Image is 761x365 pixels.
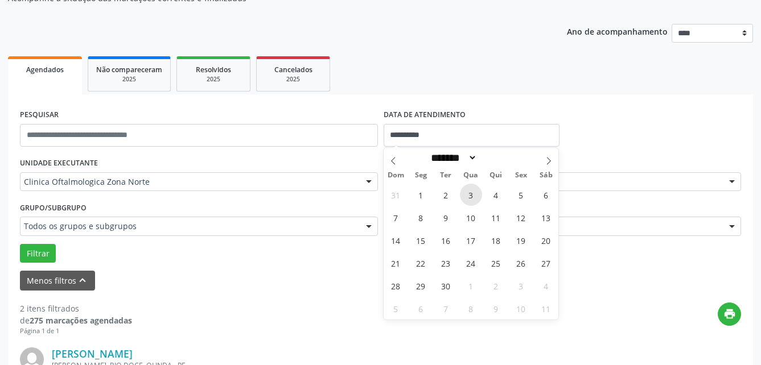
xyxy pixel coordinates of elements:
span: Setembro 12, 2025 [510,206,532,229]
span: Setembro 5, 2025 [510,184,532,206]
span: Setembro 21, 2025 [385,252,407,274]
span: Outubro 7, 2025 [435,297,457,320]
span: Agosto 31, 2025 [385,184,407,206]
span: Seg [408,172,433,179]
div: Página 1 de 1 [20,326,132,336]
span: Setembro 28, 2025 [385,275,407,297]
span: Outubro 3, 2025 [510,275,532,297]
span: Dom [384,172,409,179]
span: Setembro 3, 2025 [460,184,482,206]
select: Month [427,152,478,164]
span: Setembro 1, 2025 [410,184,432,206]
label: DATA DE ATENDIMENTO [384,106,466,124]
div: de [20,314,132,326]
span: Setembro 2, 2025 [435,184,457,206]
span: Setembro 15, 2025 [410,229,432,251]
div: 2025 [96,75,162,84]
span: Setembro 8, 2025 [410,206,432,229]
button: Menos filtroskeyboard_arrow_up [20,271,95,291]
input: Year [477,152,515,164]
a: [PERSON_NAME] [52,347,133,360]
span: Setembro 29, 2025 [410,275,432,297]
span: Outubro 11, 2025 [535,297,557,320]
div: 2025 [185,75,242,84]
span: Outubro 2, 2025 [485,275,507,297]
span: Setembro 22, 2025 [410,252,432,274]
span: Não compareceram [96,65,162,74]
span: Setembro 14, 2025 [385,229,407,251]
span: Resolvidos [196,65,231,74]
span: Qui [483,172,508,179]
span: Setembro 7, 2025 [385,206,407,229]
span: Setembro 11, 2025 [485,206,507,229]
span: Cancelados [274,65,312,74]
span: Todos os grupos e subgrupos [24,221,355,232]
span: Setembro 24, 2025 [460,252,482,274]
span: Outubro 10, 2025 [510,297,532,320]
span: Setembro 25, 2025 [485,252,507,274]
span: Outubro 5, 2025 [385,297,407,320]
span: Outubro 4, 2025 [535,275,557,297]
label: Grupo/Subgrupo [20,199,87,217]
span: Setembro 10, 2025 [460,206,482,229]
span: Setembro 6, 2025 [535,184,557,206]
span: Clinica Oftalmologica Zona Norte [24,176,355,188]
label: PESQUISAR [20,106,59,124]
label: UNIDADE EXECUTANTE [20,155,98,172]
span: Sex [508,172,533,179]
span: Setembro 23, 2025 [435,252,457,274]
span: Qua [458,172,483,179]
div: 2 itens filtrados [20,302,132,314]
span: Sáb [533,172,558,179]
span: Setembro 13, 2025 [535,206,557,229]
span: Setembro 9, 2025 [435,206,457,229]
i: keyboard_arrow_up [76,274,89,287]
span: Setembro 27, 2025 [535,252,557,274]
div: 2025 [265,75,322,84]
span: Setembro 17, 2025 [460,229,482,251]
span: Setembro 18, 2025 [485,229,507,251]
span: Outubro 8, 2025 [460,297,482,320]
span: Agendados [26,65,64,74]
span: Ter [433,172,458,179]
span: Setembro 19, 2025 [510,229,532,251]
i: print [723,308,736,320]
strong: 275 marcações agendadas [30,315,132,326]
span: Setembro 20, 2025 [535,229,557,251]
p: Ano de acompanhamento [567,24,668,38]
span: Outubro 9, 2025 [485,297,507,320]
span: Setembro 30, 2025 [435,275,457,297]
span: Setembro 16, 2025 [435,229,457,251]
span: Setembro 4, 2025 [485,184,507,206]
button: print [718,302,741,326]
span: Setembro 26, 2025 [510,252,532,274]
span: Outubro 1, 2025 [460,275,482,297]
span: Outubro 6, 2025 [410,297,432,320]
button: Filtrar [20,244,56,263]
